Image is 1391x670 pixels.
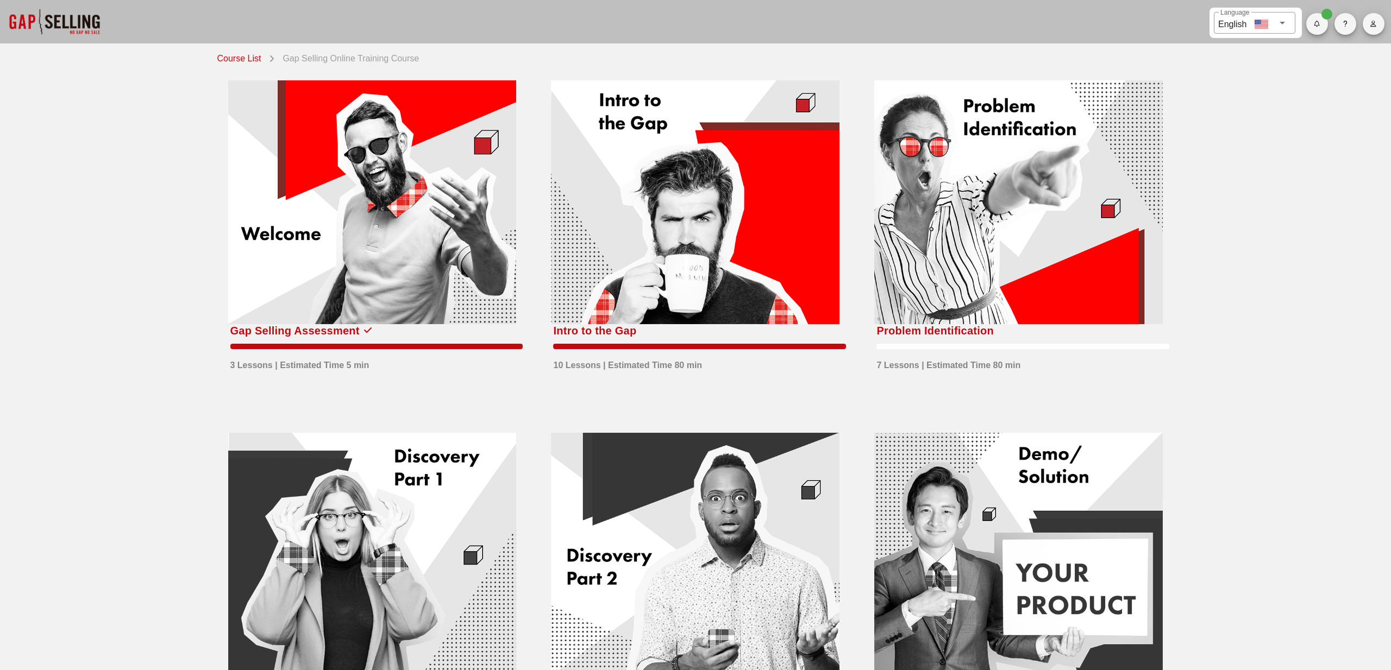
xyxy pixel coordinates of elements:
[1220,9,1249,17] label: Language
[553,322,636,339] div: Intro to the Gap
[1214,12,1295,34] div: LanguageEnglish
[230,322,360,339] div: Gap Selling Assessment
[278,50,419,65] div: Gap Selling Online Training Course
[553,353,702,372] div: 10 Lessons | Estimated Time 80 min
[876,322,994,339] div: Problem Identification
[1321,9,1332,20] span: Badge
[876,353,1020,372] div: 7 Lessons | Estimated Time 80 min
[217,50,266,65] a: Course List
[230,353,369,372] div: 3 Lessons | Estimated Time 5 min
[1218,15,1246,31] div: English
